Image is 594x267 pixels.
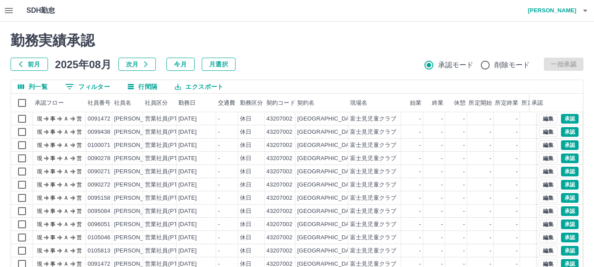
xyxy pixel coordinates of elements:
[50,234,55,241] text: 事
[88,220,111,229] div: 0096051
[419,234,421,242] div: -
[218,141,220,150] div: -
[143,94,177,112] div: 社員区分
[265,94,295,112] div: 契約コード
[114,128,162,136] div: [PERSON_NAME]
[240,207,251,216] div: 休日
[114,168,162,176] div: [PERSON_NAME]
[516,181,518,189] div: -
[77,168,82,175] text: 営
[121,80,164,93] button: 行間隔
[516,220,518,229] div: -
[441,181,443,189] div: -
[240,234,251,242] div: 休日
[50,155,55,161] text: 事
[240,128,251,136] div: 休日
[297,194,358,202] div: [GEOGRAPHIC_DATA]
[114,94,131,112] div: 社員名
[240,168,251,176] div: 休日
[37,182,42,188] text: 現
[77,208,82,214] text: 営
[561,154,579,163] button: 承認
[438,60,474,70] span: 承認モード
[297,94,314,112] div: 契約名
[114,220,162,229] div: [PERSON_NAME]
[463,168,465,176] div: -
[441,234,443,242] div: -
[561,114,579,124] button: 承認
[297,207,358,216] div: [GEOGRAPHIC_DATA]
[441,194,443,202] div: -
[178,207,197,216] div: [DATE]
[145,141,191,150] div: 営業社員(PT契約)
[490,154,491,163] div: -
[63,221,69,227] text: Ａ
[218,115,220,123] div: -
[37,142,42,148] text: 現
[178,94,196,112] div: 勤務日
[463,128,465,136] div: -
[490,141,491,150] div: -
[77,129,82,135] text: 営
[168,80,230,93] button: エクスポート
[516,115,518,123] div: -
[297,141,358,150] div: [GEOGRAPHIC_DATA]
[520,94,546,112] div: 所定休憩
[50,116,55,122] text: 事
[350,234,396,242] div: 富士見児童クラブ
[63,168,69,175] text: Ａ
[463,207,465,216] div: -
[202,58,236,71] button: 月選択
[178,247,197,255] div: [DATE]
[88,181,111,189] div: 0090272
[240,247,251,255] div: 休日
[178,168,197,176] div: [DATE]
[266,168,292,176] div: 43207002
[490,115,491,123] div: -
[539,140,557,150] button: 編集
[35,94,64,112] div: 承認フロー
[350,194,396,202] div: 富士見児童クラブ
[77,182,82,188] text: 営
[37,234,42,241] text: 現
[178,234,197,242] div: [DATE]
[145,207,191,216] div: 営業社員(PT契約)
[516,141,518,150] div: -
[350,141,396,150] div: 富士見児童クラブ
[50,261,55,267] text: 事
[266,207,292,216] div: 43207002
[63,182,69,188] text: Ａ
[561,140,579,150] button: 承認
[539,154,557,163] button: 編集
[86,94,112,112] div: 社員番号
[490,247,491,255] div: -
[166,58,195,71] button: 今月
[516,168,518,176] div: -
[88,194,111,202] div: 0095158
[561,167,579,176] button: 承認
[218,128,220,136] div: -
[178,181,197,189] div: [DATE]
[63,155,69,161] text: Ａ
[516,194,518,202] div: -
[539,246,557,256] button: 編集
[37,248,42,254] text: 現
[50,208,55,214] text: 事
[88,115,111,123] div: 0091472
[350,128,396,136] div: 富士見児童クラブ
[561,219,579,229] button: 承認
[441,141,443,150] div: -
[490,181,491,189] div: -
[218,207,220,216] div: -
[266,94,295,112] div: 契約コード
[539,233,557,242] button: 編集
[240,181,251,189] div: 休日
[441,128,443,136] div: -
[266,181,292,189] div: 43207002
[37,129,42,135] text: 現
[297,168,358,176] div: [GEOGRAPHIC_DATA]
[419,141,421,150] div: -
[495,94,518,112] div: 所定終業
[419,220,421,229] div: -
[490,234,491,242] div: -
